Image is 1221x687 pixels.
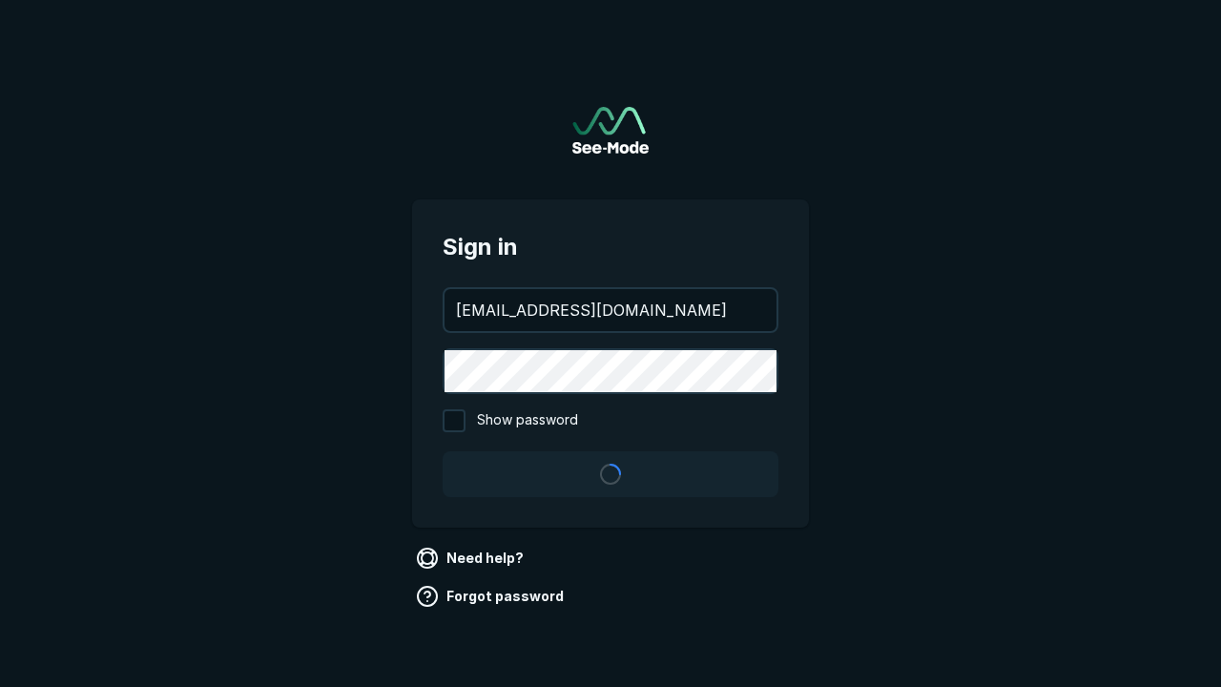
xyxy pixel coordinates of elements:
a: Need help? [412,543,531,573]
a: Go to sign in [572,107,649,154]
span: Sign in [443,230,778,264]
span: Show password [477,409,578,432]
input: your@email.com [445,289,776,331]
img: See-Mode Logo [572,107,649,154]
a: Forgot password [412,581,571,612]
